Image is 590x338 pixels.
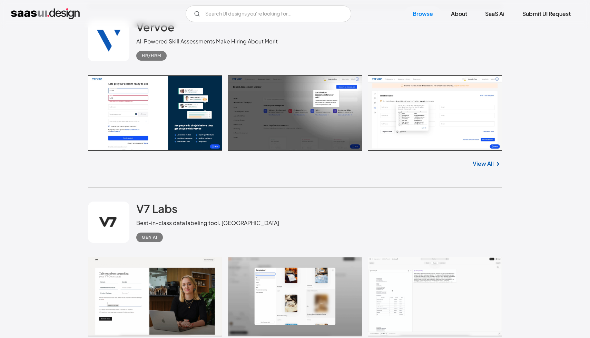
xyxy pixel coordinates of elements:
[136,37,278,45] div: AI-Powered Skill Assessments Make Hiring About Merit
[136,202,177,215] h2: V7 Labs
[11,8,80,19] a: home
[186,6,351,22] input: Search UI designs you're looking for...
[136,20,175,37] a: Vervoe
[443,6,475,21] a: About
[136,219,279,227] div: Best-in-class data labeling tool. [GEOGRAPHIC_DATA]
[136,202,177,219] a: V7 Labs
[186,6,351,22] form: Email Form
[514,6,579,21] a: Submit UI Request
[477,6,513,21] a: SaaS Ai
[473,160,494,168] a: View All
[404,6,441,21] a: Browse
[142,52,161,60] div: HR/HRM
[142,233,157,242] div: Gen AI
